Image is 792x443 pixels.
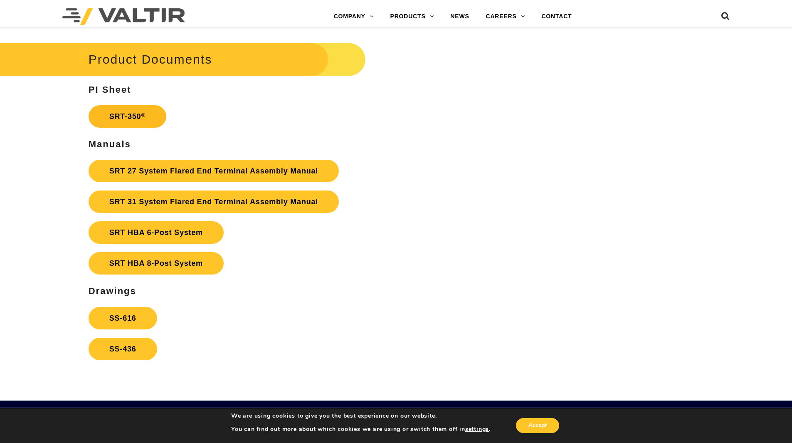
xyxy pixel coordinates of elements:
a: NEWS [442,8,477,25]
a: SRT HBA 8-Post System [89,252,224,275]
a: SS-616 [89,307,157,329]
a: SRT 31 System Flared End Terminal Assembly Manual [89,191,339,213]
a: CONTACT [533,8,580,25]
p: You can find out more about which cookies we are using or switch them off in . [231,426,491,433]
strong: PI Sheet [89,84,131,95]
a: COMPANY [326,8,382,25]
a: SS-436 [89,338,157,360]
a: CAREERS [478,8,533,25]
strong: Manuals [89,139,131,149]
a: PRODUCTS [382,8,442,25]
a: SRT HBA 6-Post System [89,221,224,244]
strong: Drawings [89,286,136,296]
a: SRT 27 System Flared End Terminal Assembly Manual [89,160,339,182]
button: Accept [516,418,559,433]
img: Valtir [62,8,185,25]
sup: ® [141,112,146,118]
strong: SRT HBA 6-Post System [109,228,203,237]
p: We are using cookies to give you the best experience on our website. [231,412,491,420]
a: SRT-350® [89,105,166,128]
button: settings [465,426,489,433]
